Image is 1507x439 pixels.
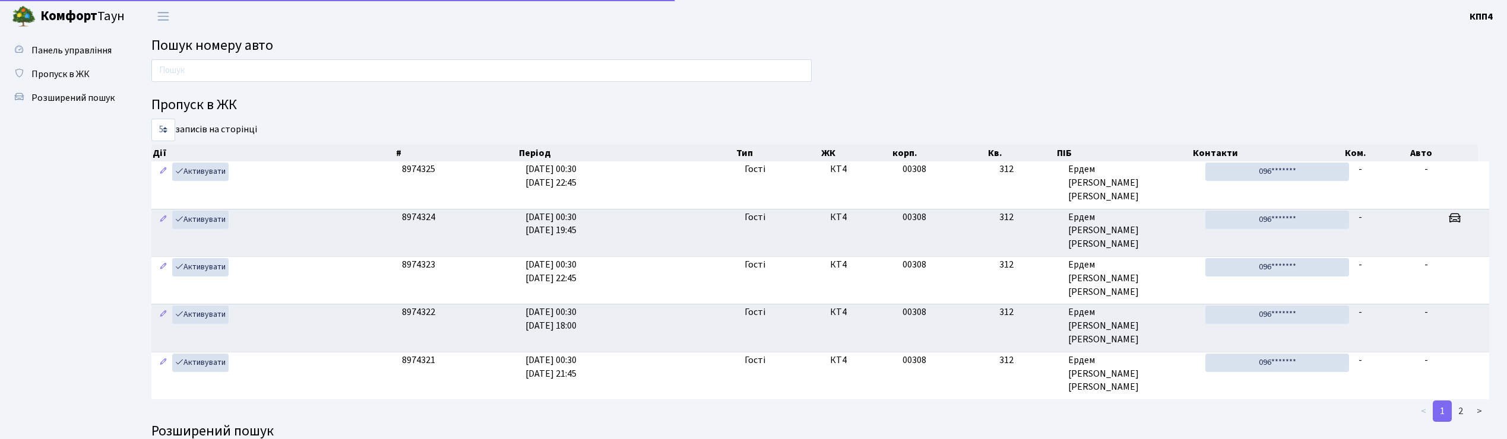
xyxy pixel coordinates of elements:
[1424,354,1428,367] span: -
[151,59,812,82] input: Пошук
[1359,258,1362,271] span: -
[1359,211,1362,224] span: -
[830,211,893,224] span: КТ4
[12,5,36,28] img: logo.png
[151,145,395,161] th: Дії
[156,354,170,372] a: Редагувати
[987,145,1055,161] th: Кв.
[745,163,765,176] span: Гості
[518,145,735,161] th: Період
[6,62,125,86] a: Пропуск в ЖК
[151,119,257,141] label: записів на сторінці
[525,306,577,332] span: [DATE] 00:30 [DATE] 18:00
[1451,400,1470,422] a: 2
[156,258,170,276] a: Редагувати
[820,145,892,161] th: ЖК
[745,258,765,272] span: Гості
[151,35,273,56] span: Пошук номеру авто
[156,163,170,181] a: Редагувати
[903,306,926,319] span: 00308
[891,145,987,161] th: корп.
[31,68,90,81] span: Пропуск в ЖК
[903,258,926,271] span: 00308
[999,258,1059,272] span: 312
[1424,258,1428,271] span: -
[40,7,97,26] b: Комфорт
[525,211,577,237] span: [DATE] 00:30 [DATE] 19:45
[745,306,765,319] span: Гості
[148,7,178,26] button: Переключити навігацію
[1056,145,1192,161] th: ПІБ
[1470,10,1493,23] b: КПП4
[1192,145,1344,161] th: Контакти
[830,354,893,367] span: КТ4
[402,211,435,224] span: 8974324
[830,306,893,319] span: КТ4
[1068,258,1196,299] span: Ердем [PERSON_NAME] [PERSON_NAME]
[31,44,112,57] span: Панель управління
[402,163,435,176] span: 8974325
[6,86,125,110] a: Розширений пошук
[830,163,893,176] span: КТ4
[1068,211,1196,252] span: Ердем [PERSON_NAME] [PERSON_NAME]
[172,211,229,229] a: Активувати
[999,306,1059,319] span: 312
[903,211,926,224] span: 00308
[745,354,765,367] span: Гості
[903,163,926,176] span: 00308
[395,145,518,161] th: #
[1433,400,1452,422] a: 1
[999,211,1059,224] span: 312
[151,119,175,141] select: записів на сторінці
[6,39,125,62] a: Панель управління
[1470,9,1493,24] a: КПП4
[1068,163,1196,203] span: Ердем [PERSON_NAME] [PERSON_NAME]
[40,7,125,27] span: Таун
[1424,163,1428,176] span: -
[156,211,170,229] a: Редагувати
[999,354,1059,367] span: 312
[999,163,1059,176] span: 312
[1424,306,1428,319] span: -
[830,258,893,272] span: КТ4
[903,354,926,367] span: 00308
[1409,145,1478,161] th: Авто
[172,163,229,181] a: Активувати
[402,354,435,367] span: 8974321
[1470,400,1489,422] a: >
[745,211,765,224] span: Гості
[402,258,435,271] span: 8974323
[1359,306,1362,319] span: -
[172,354,229,372] a: Активувати
[1068,306,1196,346] span: Ердем [PERSON_NAME] [PERSON_NAME]
[525,258,577,285] span: [DATE] 00:30 [DATE] 22:45
[1344,145,1409,161] th: Ком.
[525,163,577,189] span: [DATE] 00:30 [DATE] 22:45
[525,354,577,380] span: [DATE] 00:30 [DATE] 21:45
[172,306,229,324] a: Активувати
[151,97,1489,114] h4: Пропуск в ЖК
[402,306,435,319] span: 8974322
[156,306,170,324] a: Редагувати
[172,258,229,276] a: Активувати
[1359,354,1362,367] span: -
[1359,163,1362,176] span: -
[735,145,820,161] th: Тип
[1068,354,1196,395] span: Ердем [PERSON_NAME] [PERSON_NAME]
[31,91,115,104] span: Розширений пошук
